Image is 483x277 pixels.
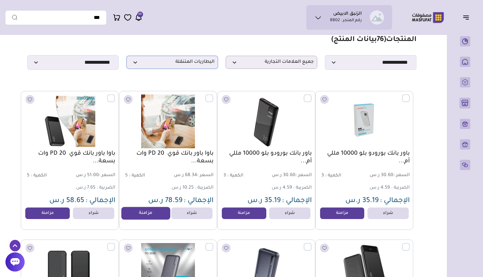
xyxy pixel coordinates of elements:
[76,185,95,191] span: 7.65 ر.س
[223,173,226,178] span: 3
[148,197,182,205] span: 78.59 ر.س
[320,208,365,219] a: مزامنة
[331,36,386,44] span: ( بيانات المنتج)
[123,150,213,165] a: باوا باور بانك قوي PD 20 وات بسعة...
[99,173,115,178] span: السعر :
[195,185,213,191] span: الضريبة :
[247,197,281,205] span: 35.19 ر.س
[229,59,314,65] span: جميع العلامات التجارية
[345,197,379,205] span: 35.19 ر.س
[325,173,341,178] span: الكمية :
[126,56,218,69] p: البطاريات المتنقلة
[222,208,266,219] a: مزامنة
[407,11,448,24] img: Logo
[73,208,114,219] a: شراء
[377,36,384,44] span: 76
[333,11,362,18] h1: الزنبق الابيض
[31,173,47,178] span: الكمية :
[393,173,410,178] span: السعر :
[295,173,312,178] span: السعر :
[138,12,142,17] span: 50
[330,18,362,24] p: رقم المتجر : 8802
[370,185,390,191] span: 4.59 ر.س
[171,208,213,219] a: شراء
[169,173,213,179] span: 68.34 ر.س
[365,173,410,179] span: 30.60 ر.س
[25,208,70,219] a: مزامنة
[25,94,115,148] img: 241.625-241.6252025-07-15-68767ed8d6468.png
[221,150,312,165] a: باور بانك بورودو بلو 10000 مللي أم...
[319,150,410,165] a: باور بانك بورودو بلو 10000 مللي أم...
[130,59,214,65] span: البطاريات المتنقلة
[226,56,317,69] p: جميع العلامات التجارية
[221,94,311,148] img: 241.625-241.62520250714202542730642.png
[282,197,312,205] span: الإجمالي :
[49,197,84,205] span: 58.65 ر.س
[267,173,312,179] span: 30.60 ر.س
[121,207,170,220] a: مزامنة
[331,36,416,45] h1: المنتجات
[367,208,409,219] a: شراء
[125,173,128,178] span: 5
[380,197,410,205] span: الإجمالي :
[269,208,310,219] a: شراء
[85,197,115,205] span: الإجمالي :
[135,13,142,21] a: 50
[227,173,243,178] span: الكمية :
[272,185,292,191] span: 4.59 ر.س
[24,150,115,165] a: باوا باور بانك قوي PD 20 وات بسعة...
[129,173,145,178] span: الكمية :
[97,185,115,191] span: الضريبة :
[197,173,213,178] span: السعر :
[391,185,410,191] span: الضريبة :
[319,94,409,148] img: 241.625-241.62520250714202543996697.png
[293,185,312,191] span: الضريبة :
[184,197,213,205] span: الإجمالي :
[27,173,29,178] span: 5
[123,94,213,148] img: 241.625-241.6252025-07-15-68767e614fb36.png
[321,173,324,178] span: 3
[70,173,115,179] span: 51.00 ر.س
[370,10,384,25] img: الزنبق الابيض
[172,185,194,191] span: 10.25 ر.س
